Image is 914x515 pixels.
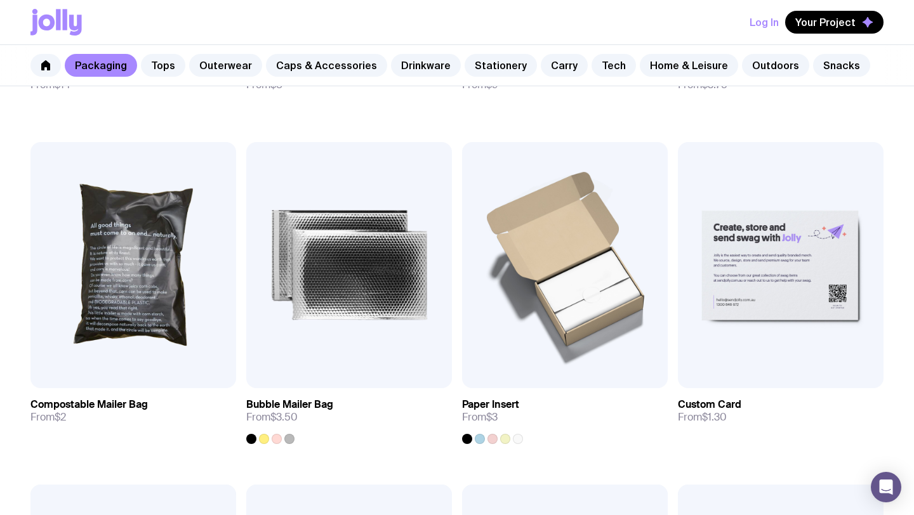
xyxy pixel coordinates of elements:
a: Tech [592,54,636,77]
h3: Custom Card [678,398,741,411]
a: Custom CardFrom$1.30 [678,388,884,434]
a: Carry [541,54,588,77]
a: Snacks [813,54,870,77]
a: Bubble Mailer BagFrom$3.50 [246,388,452,444]
a: Packaging [65,54,137,77]
span: Your Project [795,16,856,29]
h3: Paper Insert [462,398,519,411]
h3: Bubble Mailer Bag [246,398,333,411]
a: Outdoors [742,54,809,77]
span: $1.30 [702,410,727,424]
a: Compostable Mailer BagFrom$2 [30,388,236,434]
a: Paper InsertFrom$3 [462,388,668,444]
a: Home & Leisure [640,54,738,77]
span: $2 [55,410,66,424]
span: From [246,411,298,424]
a: Caps & Accessories [266,54,387,77]
a: Tops [141,54,185,77]
button: Your Project [785,11,884,34]
a: Drinkware [391,54,461,77]
span: $3 [486,410,498,424]
span: From [462,411,498,424]
button: Log In [750,11,779,34]
a: Outerwear [189,54,262,77]
div: Open Intercom Messenger [871,472,901,502]
span: From [30,411,66,424]
a: Stationery [465,54,537,77]
span: $3.50 [270,410,298,424]
h3: Compostable Mailer Bag [30,398,148,411]
span: From [678,411,727,424]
